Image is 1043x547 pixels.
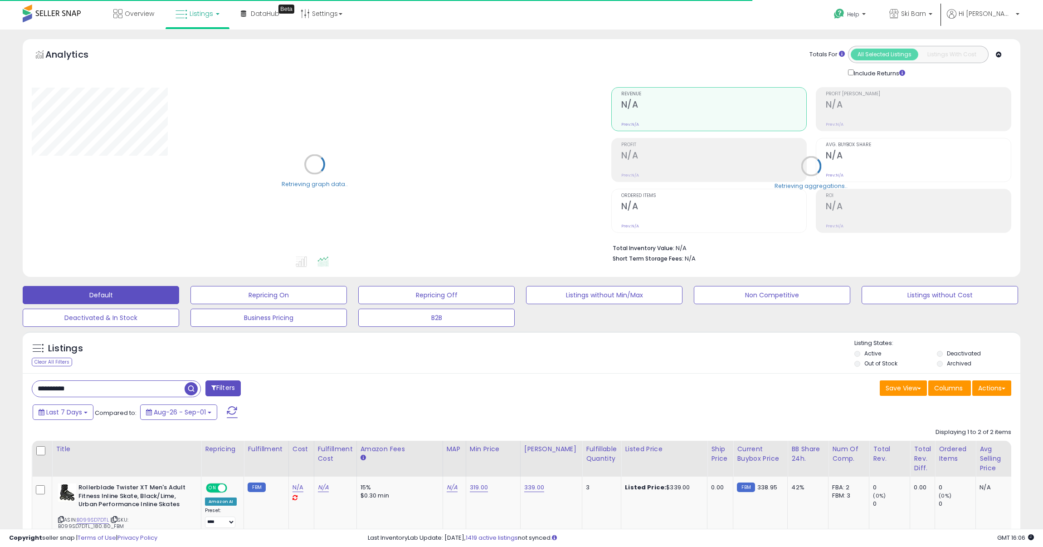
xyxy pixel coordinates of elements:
[58,516,128,530] span: | SKU: B099SD7DTL_180.80_FBM
[125,9,154,18] span: Overview
[447,483,458,492] a: N/A
[470,444,517,454] div: Min Price
[190,309,347,327] button: Business Pricing
[292,483,303,492] a: N/A
[914,483,928,492] div: 0.00
[939,492,951,499] small: (0%)
[78,483,189,511] b: Rollerblade Twister XT Men's Adult Fitness Inline Skate, Black/Lime, Urban Performance Inline Skates
[851,49,918,60] button: All Selected Listings
[827,1,875,30] a: Help
[33,404,93,420] button: Last 7 Days
[625,444,703,454] div: Listed Price
[56,444,197,454] div: Title
[586,444,617,463] div: Fulfillable Quantity
[918,49,985,60] button: Listings With Cost
[862,286,1018,304] button: Listings without Cost
[140,404,217,420] button: Aug-26 - Sep-01
[873,444,906,463] div: Total Rev.
[711,444,729,463] div: Ship Price
[873,492,886,499] small: (0%)
[226,484,240,492] span: OFF
[980,483,1009,492] div: N/A
[46,408,82,417] span: Last 7 Days
[58,483,76,502] img: 41l6YUPayNL._SL40_.jpg
[939,483,975,492] div: 0
[77,516,109,524] a: B099SD7DTL
[466,533,518,542] a: 1419 active listings
[278,5,294,14] div: Tooltip anchor
[282,180,348,188] div: Retrieving graph data..
[928,380,971,396] button: Columns
[880,380,927,396] button: Save View
[791,444,824,463] div: BB Share 24h.
[947,350,981,357] label: Deactivated
[832,444,865,463] div: Num of Comp.
[207,484,218,492] span: ON
[711,483,726,492] div: 0.00
[318,483,329,492] a: N/A
[205,380,241,396] button: Filters
[980,444,1013,473] div: Avg Selling Price
[832,492,862,500] div: FBM: 3
[78,533,116,542] a: Terms of Use
[190,9,213,18] span: Listings
[901,9,926,18] span: Ski Barn
[526,286,682,304] button: Listings without Min/Max
[58,483,194,541] div: ASIN:
[248,444,284,454] div: Fulfillment
[847,10,859,18] span: Help
[833,8,845,20] i: Get Help
[154,408,206,417] span: Aug-26 - Sep-01
[117,533,157,542] a: Privacy Policy
[95,409,136,417] span: Compared to:
[251,9,279,18] span: DataHub
[737,444,784,463] div: Current Buybox Price
[791,483,821,492] div: 42%
[625,483,666,492] b: Listed Price:
[625,483,700,492] div: $339.00
[9,534,157,542] div: seller snap | |
[737,483,755,492] small: FBM
[23,286,179,304] button: Default
[248,483,265,492] small: FBM
[45,48,106,63] h5: Analytics
[358,286,515,304] button: Repricing Off
[864,360,897,367] label: Out of Stock
[205,444,240,454] div: Repricing
[470,483,488,492] a: 319.00
[809,50,845,59] div: Totals For
[586,483,614,492] div: 3
[832,483,862,492] div: FBA: 2
[873,500,910,508] div: 0
[205,508,237,528] div: Preset:
[934,384,963,393] span: Columns
[939,500,975,508] div: 0
[358,309,515,327] button: B2B
[524,483,544,492] a: 339.00
[23,309,179,327] button: Deactivated & In Stock
[841,68,916,78] div: Include Returns
[361,454,366,462] small: Amazon Fees.
[775,182,848,190] div: Retrieving aggregations..
[361,492,436,500] div: $0.30 min
[939,444,972,463] div: Ordered Items
[48,342,83,355] h5: Listings
[864,350,881,357] label: Active
[936,428,1011,437] div: Displaying 1 to 2 of 2 items
[972,380,1011,396] button: Actions
[997,533,1034,542] span: 2025-09-9 16:06 GMT
[959,9,1013,18] span: Hi [PERSON_NAME]
[32,358,72,366] div: Clear All Filters
[361,444,439,454] div: Amazon Fees
[947,9,1019,30] a: Hi [PERSON_NAME]
[854,339,1020,348] p: Listing States:
[757,483,777,492] span: 338.95
[947,360,971,367] label: Archived
[318,444,353,463] div: Fulfillment Cost
[694,286,850,304] button: Non Competitive
[361,483,436,492] div: 15%
[368,534,1034,542] div: Last InventoryLab Update: [DATE], not synced.
[205,498,237,506] div: Amazon AI
[873,483,910,492] div: 0
[9,533,42,542] strong: Copyright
